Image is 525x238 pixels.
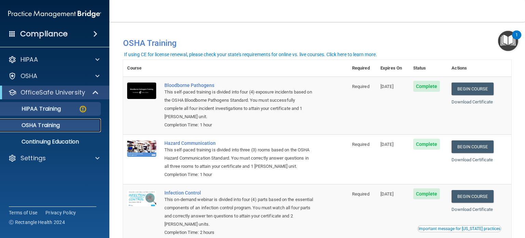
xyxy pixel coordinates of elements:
img: warning-circle.0cc9ac19.png [79,105,87,113]
a: Bloodborne Pathogens [164,83,314,88]
p: OSHA [21,72,38,80]
button: Read this if you are a dental practitioner in the state of CA [417,225,501,232]
div: Completion Time: 1 hour [164,171,314,179]
h4: OSHA Training [123,38,511,48]
th: Expires On [376,60,409,77]
span: Complete [413,81,440,92]
span: Complete [413,139,440,150]
th: Required [348,60,376,77]
p: Continuing Education [4,138,98,145]
span: Complete [413,188,440,199]
p: OfficeSafe University [21,88,85,97]
a: Terms of Use [9,209,37,216]
h4: Compliance [20,29,68,39]
a: Settings [8,154,99,162]
p: HIPAA [21,55,38,64]
button: If using CE for license renewal, please check your state's requirements for online vs. live cours... [123,51,378,58]
th: Status [409,60,448,77]
a: OSHA [8,72,99,80]
span: [DATE] [380,191,393,197]
iframe: Drift Widget Chat Controller [407,190,517,217]
th: Course [123,60,160,77]
div: Completion Time: 1 hour [164,121,314,129]
a: HIPAA [8,55,99,64]
a: Infection Control [164,190,314,196]
span: Required [352,142,369,147]
span: Required [352,191,369,197]
div: If using CE for license renewal, please check your state's requirements for online vs. live cours... [124,52,377,57]
span: [DATE] [380,142,393,147]
a: Download Certificate [452,99,493,104]
a: Begin Course [452,83,493,95]
img: PMB logo [8,7,101,21]
span: Required [352,84,369,89]
a: Hazard Communication [164,140,314,146]
div: Important message for [US_STATE] practices [418,227,500,231]
th: Actions [447,60,511,77]
a: OfficeSafe University [8,88,99,97]
span: [DATE] [380,84,393,89]
div: This self-paced training is divided into three (3) rooms based on the OSHA Hazard Communication S... [164,146,314,171]
span: Ⓒ Rectangle Health 2024 [9,219,65,226]
p: OSHA Training [4,122,60,129]
a: Begin Course [452,140,493,153]
a: Privacy Policy [45,209,76,216]
p: Settings [21,154,46,162]
button: Open Resource Center, 1 new notification [498,31,518,51]
div: Completion Time: 2 hours [164,228,314,237]
div: This on-demand webinar is divided into four (4) parts based on the essential components of an inf... [164,196,314,228]
a: Download Certificate [452,157,493,162]
p: HIPAA Training [4,105,61,112]
div: This self-paced training is divided into four (4) exposure incidents based on the OSHA Bloodborne... [164,88,314,121]
div: 1 [515,35,518,44]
